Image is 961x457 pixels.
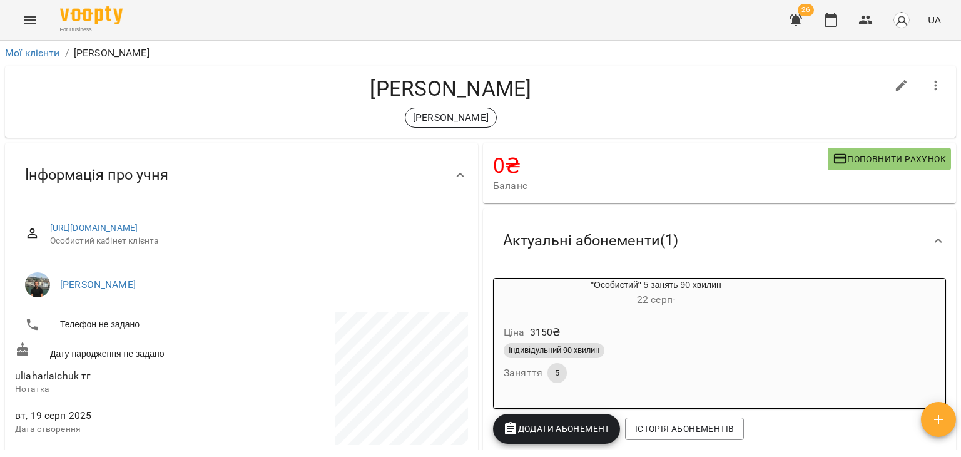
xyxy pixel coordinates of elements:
img: Юрій [25,272,50,297]
p: Нотатка [15,383,239,396]
h6: Ціна [504,324,525,341]
span: Поповнити рахунок [833,151,946,167]
a: [URL][DOMAIN_NAME] [50,223,138,233]
h4: 0 ₴ [493,153,828,178]
span: UA [928,13,941,26]
li: / [65,46,69,61]
button: Додати Абонемент [493,414,620,444]
p: Дата створення [15,423,239,436]
p: [PERSON_NAME] [74,46,150,61]
a: [PERSON_NAME] [60,279,136,290]
button: Menu [15,5,45,35]
div: Інформація про учня [5,143,478,207]
span: Інформація про учня [25,165,168,185]
div: Дату народження не задано [13,339,242,362]
span: Особистий кабінет клієнта [50,235,458,247]
span: 26 [798,4,814,16]
span: Баланс [493,178,828,193]
span: 5 [547,367,567,379]
h4: [PERSON_NAME] [15,76,887,101]
p: 3150 ₴ [530,325,561,340]
img: avatar_s.png [893,11,910,29]
img: Voopty Logo [60,6,123,24]
div: [PERSON_NAME] [405,108,497,128]
div: Актуальні абонементи(1) [483,208,956,273]
nav: breadcrumb [5,46,956,61]
button: Поповнити рахунок [828,148,951,170]
span: uliaharlaichuk тг [15,370,91,382]
h6: Заняття [504,364,542,382]
button: Історія абонементів [625,418,744,440]
span: Актуальні абонементи ( 1 ) [503,231,678,250]
span: Історія абонементів [635,421,734,436]
button: UA [923,8,946,31]
button: "Особистий" 5 занять 90 хвилин22 серп- Ціна3150₴Індивідульний 90 хвилинЗаняття5 [494,279,818,398]
span: вт, 19 серп 2025 [15,408,239,423]
a: Мої клієнти [5,47,60,59]
span: Додати Абонемент [503,421,610,436]
span: For Business [60,26,123,34]
p: [PERSON_NAME] [413,110,489,125]
div: "Особистий" 5 занять 90 хвилин [494,279,818,309]
li: Телефон не задано [15,312,239,337]
span: Індивідульний 90 хвилин [504,345,604,356]
span: 22 серп - [637,294,675,306]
